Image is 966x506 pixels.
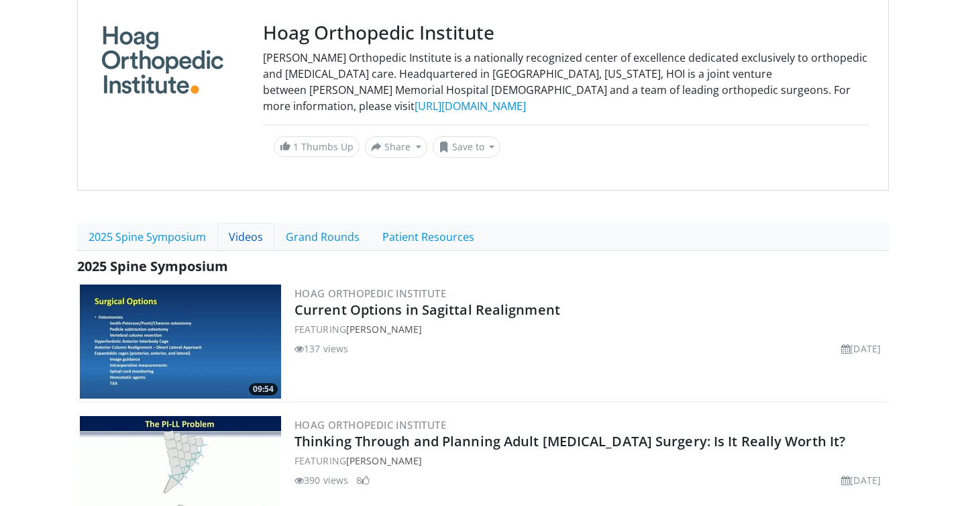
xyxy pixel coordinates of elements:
a: [PERSON_NAME] [346,323,422,336]
a: Current Options in Sagittal Realignment [294,301,560,319]
a: Hoag Orthopedic Institute [294,418,446,432]
a: 2025 Spine Symposium [77,223,217,251]
a: Patient Resources [371,223,486,251]
span: 09:54 [249,383,278,395]
button: Share [365,136,427,158]
a: Thinking Through and Planning Adult [MEDICAL_DATA] Surgery: Is It Really Worth It? [294,432,845,450]
a: Grand Rounds [274,223,371,251]
span: 2025 Spine Symposium [77,257,228,275]
span: 1 [293,140,299,153]
a: [URL][DOMAIN_NAME] [415,99,526,113]
div: FEATURING [294,454,886,468]
a: Videos [217,223,274,251]
li: [DATE] [841,473,881,487]
a: Hoag Orthopedic Institute [294,287,446,300]
div: FEATURING [294,322,886,336]
img: 21eab489-dd04-441a-bdd2-a0e6e22c8bfe.300x170_q85_crop-smart_upscale.jpg [80,285,281,399]
li: 390 views [294,473,348,487]
a: [PERSON_NAME] [346,454,422,467]
p: [PERSON_NAME] Orthopedic Institute is a nationally recognized center of excellence dedicated excl... [263,50,869,114]
h3: Hoag Orthopedic Institute [263,21,869,44]
li: [DATE] [841,342,881,356]
li: 8 [356,473,370,487]
a: 09:54 [80,285,281,399]
button: Save to [433,136,501,158]
a: 1 Thumbs Up [274,136,360,157]
li: 137 views [294,342,348,356]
